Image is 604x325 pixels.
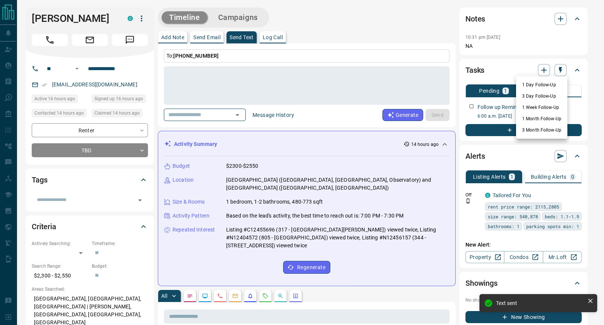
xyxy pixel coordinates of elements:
[516,113,567,124] li: 1 Month Follow-Up
[496,300,584,306] div: Text sent
[516,102,567,113] li: 1 Week Follow-Up
[516,79,567,90] li: 1 Day Follow-Up
[516,90,567,102] li: 3 Day Follow-Up
[516,124,567,136] li: 3 Month Follow-Up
